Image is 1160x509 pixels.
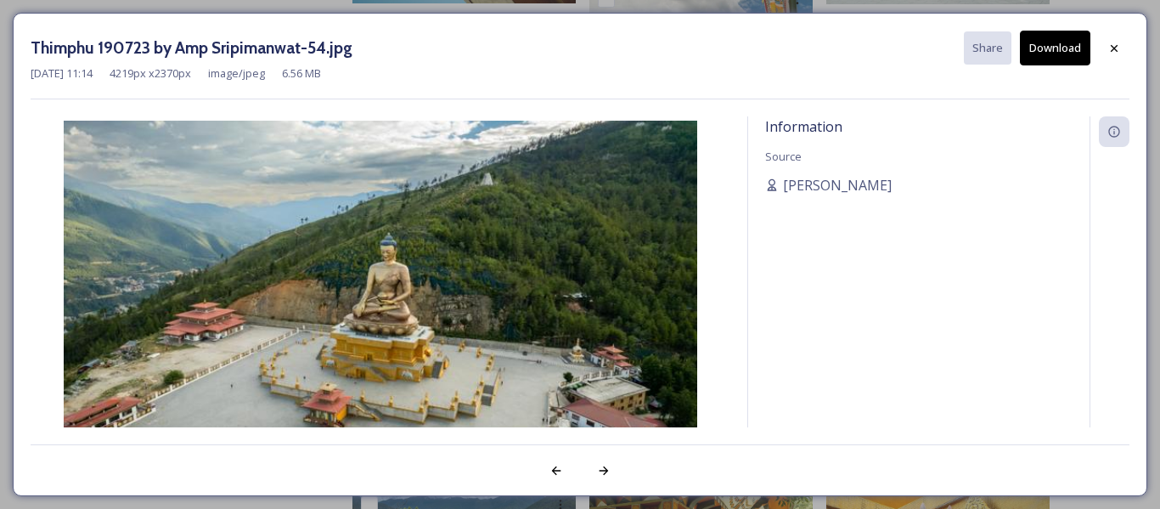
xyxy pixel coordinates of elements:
img: Thimphu%2520190723%2520by%2520Amp%2520Sripimanwat-54.jpg [31,121,730,477]
span: [PERSON_NAME] [783,175,892,195]
span: 4219 px x 2370 px [110,65,191,82]
button: Share [964,31,1011,65]
span: image/jpeg [208,65,265,82]
span: 6.56 MB [282,65,321,82]
span: Source [765,149,802,164]
span: [DATE] 11:14 [31,65,93,82]
h3: Thimphu 190723 by Amp Sripimanwat-54.jpg [31,36,352,60]
span: Information [765,117,842,136]
button: Download [1020,31,1090,65]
